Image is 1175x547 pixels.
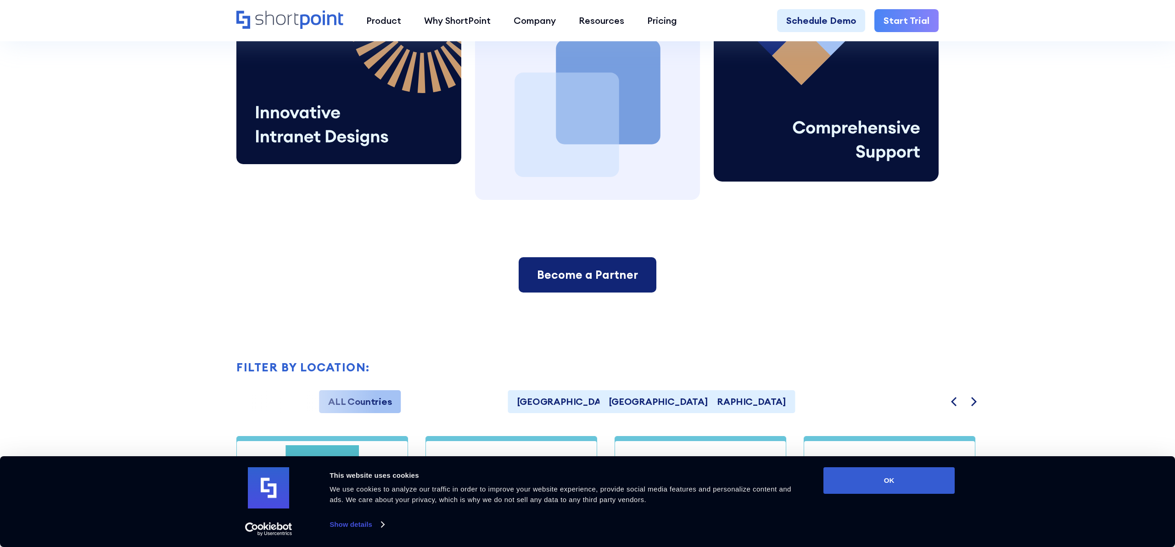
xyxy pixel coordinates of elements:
[874,9,939,32] a: Start Trial
[236,361,370,374] h2: Filter by location:
[285,445,359,519] img: Business Reform Limited
[502,9,567,32] a: Company
[537,266,638,284] div: Become a Partner
[677,390,795,413] a: [GEOGRAPHIC_DATA]
[413,9,502,32] a: Why ShortPoint
[508,390,625,413] a: [GEOGRAPHIC_DATA]
[319,390,401,413] a: ALL Countries
[514,14,556,28] div: Company
[519,257,656,293] a: Become a Partner
[355,9,413,32] a: Product
[424,14,491,28] div: Why ShortPoint
[236,11,343,30] a: Home
[330,485,791,503] span: We use cookies to analyze our traffic in order to improve your website experience, provide social...
[229,522,309,536] a: Usercentrics Cookiebot - opens in a new window
[330,518,384,531] a: Show details
[647,14,677,28] div: Pricing
[636,9,688,32] a: Pricing
[248,467,289,508] img: logo
[366,14,401,28] div: Product
[823,467,955,494] button: OK
[943,390,966,414] button: Previous
[567,9,636,32] a: Resources
[330,470,803,481] div: This website uses cookies
[579,14,624,28] div: Resources
[599,390,717,413] a: [GEOGRAPHIC_DATA]
[777,9,865,32] a: Schedule Demo
[962,390,985,414] button: Next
